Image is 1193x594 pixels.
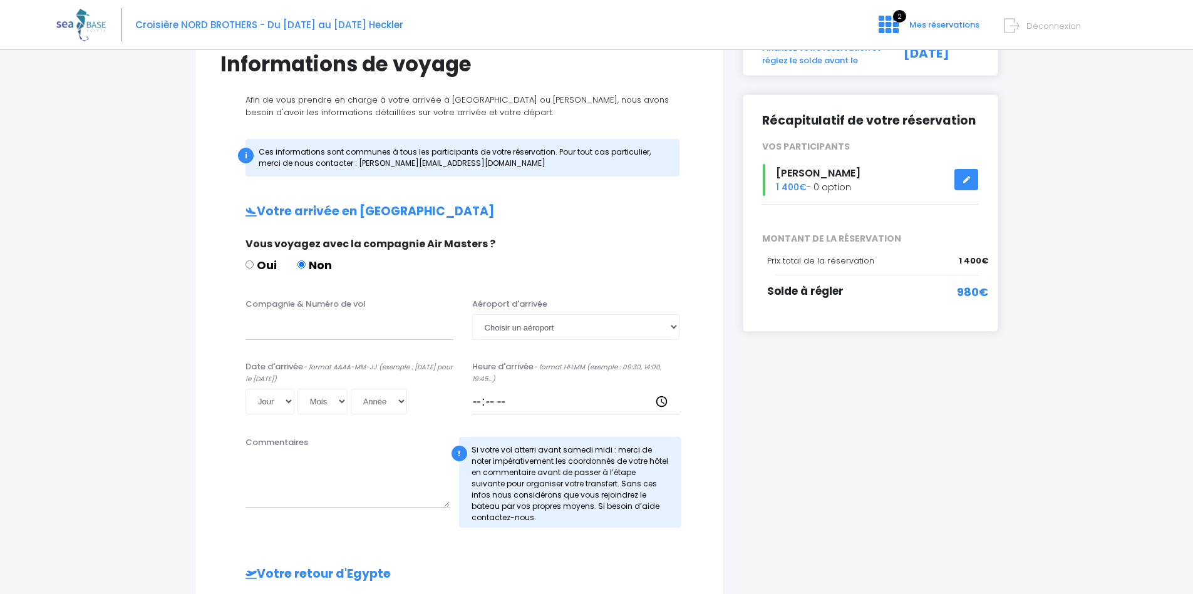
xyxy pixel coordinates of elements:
[890,42,988,66] div: [DATE]
[753,140,988,153] div: VOS PARTICIPANTS
[220,52,698,76] h1: Informations de voyage
[753,42,890,66] div: Finalisez votre réservation et réglez le solde avant le
[767,255,874,267] span: Prix total de la réservation
[245,361,453,385] label: Date d'arrivée
[472,361,680,385] label: Heure d'arrivée
[135,18,403,31] span: Croisière NORD BROTHERS - Du [DATE] au [DATE] Heckler
[297,257,332,274] label: Non
[1026,20,1081,32] span: Déconnexion
[869,23,987,35] a: 2 Mes réservations
[245,237,495,251] span: Vous voyagez avec la compagnie Air Masters ?
[220,567,698,581] h2: Votre retour d'Egypte
[957,284,988,300] span: 980€
[245,257,277,274] label: Oui
[753,232,988,245] span: MONTANT DE LA RÉSERVATION
[297,260,306,269] input: Non
[893,10,906,23] span: 2
[245,436,308,449] label: Commentaires
[245,139,679,177] div: Ces informations sont communes à tous les participants de votre réservation. Pour tout cas partic...
[472,362,661,384] i: - format HH:MM (exemple : 09:30, 14:00, 19:45...)
[220,205,698,219] h2: Votre arrivée en [GEOGRAPHIC_DATA]
[472,298,547,310] label: Aéroport d'arrivée
[245,260,254,269] input: Oui
[776,166,860,180] span: [PERSON_NAME]
[909,19,979,31] span: Mes réservations
[238,148,254,163] div: i
[767,284,844,299] span: Solde à régler
[245,362,453,384] i: - format AAAA-MM-JJ (exemple : [DATE] pour le [DATE])
[220,94,698,118] p: Afin de vous prendre en charge à votre arrivée à [GEOGRAPHIC_DATA] ou [PERSON_NAME], nous avons b...
[776,181,807,193] span: 1 400€
[472,389,680,414] input: __:__
[762,114,979,128] h2: Récapitulatif de votre réservation
[459,437,682,528] div: Si votre vol atterri avant samedi midi : merci de noter impérativement les coordonnés de votre hô...
[959,255,988,267] span: 1 400€
[753,164,988,196] div: - 0 option
[452,446,467,461] div: !
[245,298,366,310] label: Compagnie & Numéro de vol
